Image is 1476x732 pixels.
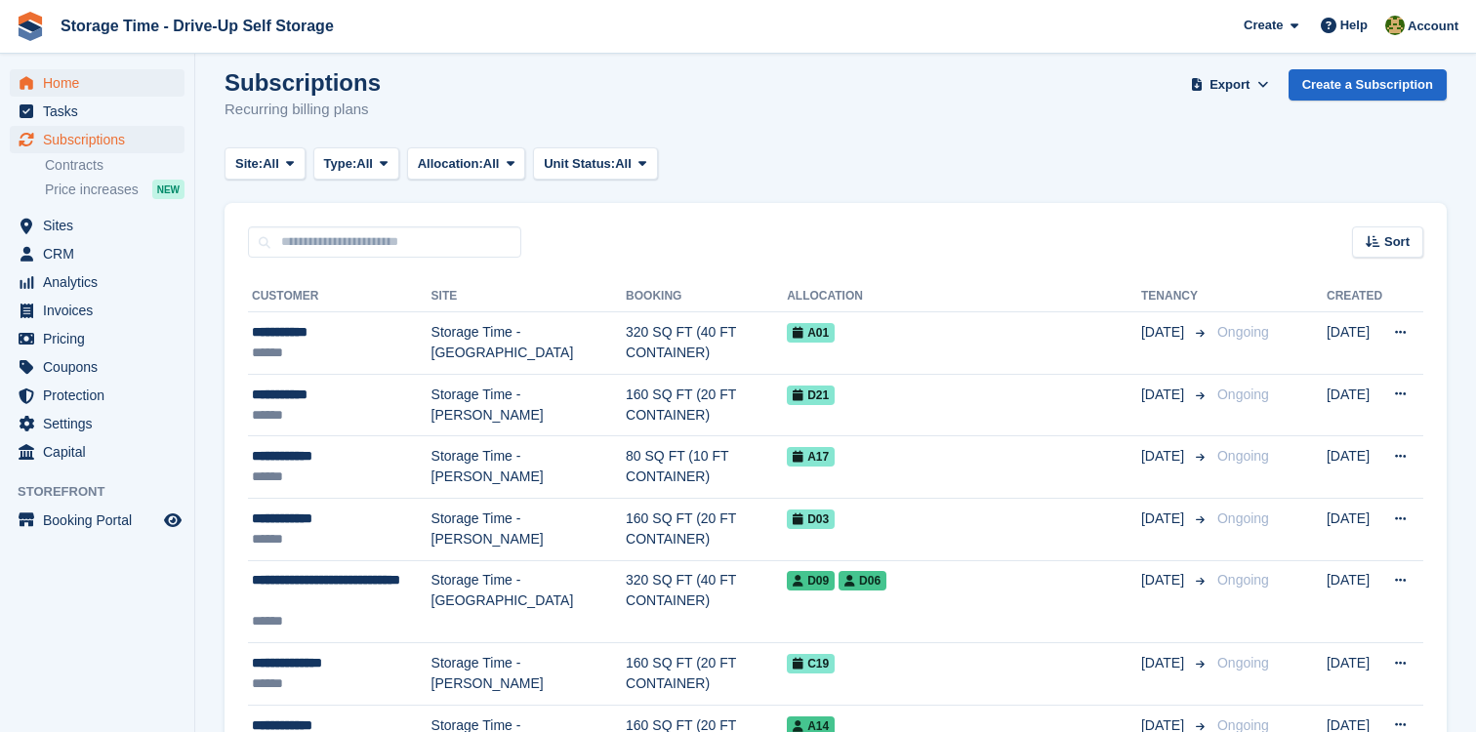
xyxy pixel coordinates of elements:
[1384,232,1410,252] span: Sort
[431,312,626,375] td: Storage Time - [GEOGRAPHIC_DATA]
[431,436,626,499] td: Storage Time - [PERSON_NAME]
[43,382,160,409] span: Protection
[626,281,787,312] th: Booking
[787,386,835,405] span: D21
[787,509,835,529] span: D03
[43,297,160,324] span: Invoices
[1327,643,1382,706] td: [DATE]
[161,508,184,532] a: Preview store
[152,180,184,199] div: NEW
[43,438,160,466] span: Capital
[45,179,184,200] a: Price increases NEW
[1327,498,1382,560] td: [DATE]
[1327,560,1382,643] td: [DATE]
[1289,69,1447,102] a: Create a Subscription
[839,571,886,590] span: D06
[43,325,160,352] span: Pricing
[626,374,787,436] td: 160 SQ FT (20 FT CONTAINER)
[10,410,184,437] a: menu
[43,212,160,239] span: Sites
[1217,386,1269,402] span: Ongoing
[248,281,431,312] th: Customer
[313,147,399,180] button: Type: All
[1217,655,1269,671] span: Ongoing
[626,312,787,375] td: 320 SQ FT (40 FT CONTAINER)
[10,353,184,381] a: menu
[10,69,184,97] a: menu
[1141,385,1188,405] span: [DATE]
[324,154,357,174] span: Type:
[407,147,526,180] button: Allocation: All
[45,181,139,199] span: Price increases
[787,571,835,590] span: D09
[1187,69,1273,102] button: Export
[43,268,160,296] span: Analytics
[1217,572,1269,588] span: Ongoing
[10,268,184,296] a: menu
[43,69,160,97] span: Home
[1244,16,1283,35] span: Create
[1327,436,1382,499] td: [DATE]
[1217,448,1269,464] span: Ongoing
[10,240,184,267] a: menu
[43,126,160,153] span: Subscriptions
[225,99,381,121] p: Recurring billing plans
[431,498,626,560] td: Storage Time - [PERSON_NAME]
[356,154,373,174] span: All
[10,325,184,352] a: menu
[43,98,160,125] span: Tasks
[18,482,194,502] span: Storefront
[53,10,342,42] a: Storage Time - Drive-Up Self Storage
[787,447,835,467] span: A17
[1141,322,1188,343] span: [DATE]
[1141,446,1188,467] span: [DATE]
[43,507,160,534] span: Booking Portal
[45,156,184,175] a: Contracts
[1217,510,1269,526] span: Ongoing
[1209,75,1250,95] span: Export
[43,240,160,267] span: CRM
[1217,324,1269,340] span: Ongoing
[787,323,835,343] span: A01
[787,654,835,673] span: C19
[43,410,160,437] span: Settings
[544,154,615,174] span: Unit Status:
[626,498,787,560] td: 160 SQ FT (20 FT CONTAINER)
[787,281,1141,312] th: Allocation
[626,560,787,643] td: 320 SQ FT (40 FT CONTAINER)
[10,507,184,534] a: menu
[626,643,787,706] td: 160 SQ FT (20 FT CONTAINER)
[431,643,626,706] td: Storage Time - [PERSON_NAME]
[225,69,381,96] h1: Subscriptions
[483,154,500,174] span: All
[1327,374,1382,436] td: [DATE]
[431,281,626,312] th: Site
[10,126,184,153] a: menu
[10,382,184,409] a: menu
[1340,16,1368,35] span: Help
[16,12,45,41] img: stora-icon-8386f47178a22dfd0bd8f6a31ec36ba5ce8667c1dd55bd0f319d3a0aa187defe.svg
[1327,312,1382,375] td: [DATE]
[533,147,657,180] button: Unit Status: All
[10,297,184,324] a: menu
[263,154,279,174] span: All
[1327,281,1382,312] th: Created
[431,560,626,643] td: Storage Time - [GEOGRAPHIC_DATA]
[43,353,160,381] span: Coupons
[1408,17,1458,36] span: Account
[10,212,184,239] a: menu
[225,147,306,180] button: Site: All
[1141,281,1209,312] th: Tenancy
[626,436,787,499] td: 80 SQ FT (10 FT CONTAINER)
[431,374,626,436] td: Storage Time - [PERSON_NAME]
[615,154,632,174] span: All
[10,438,184,466] a: menu
[1141,653,1188,673] span: [DATE]
[235,154,263,174] span: Site:
[1385,16,1405,35] img: Zain Sarwar
[10,98,184,125] a: menu
[1141,570,1188,590] span: [DATE]
[1141,508,1188,529] span: [DATE]
[418,154,483,174] span: Allocation:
